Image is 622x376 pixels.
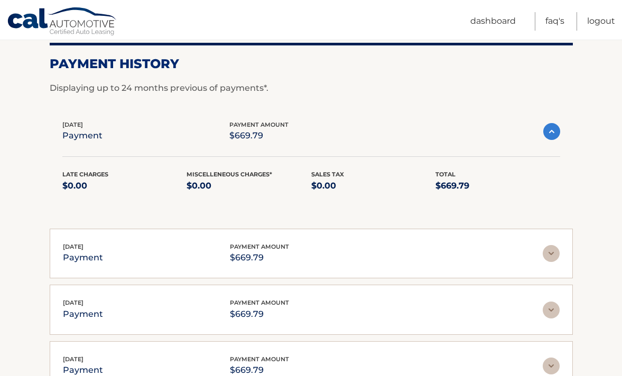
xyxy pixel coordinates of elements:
[230,355,289,363] span: payment amount
[187,171,272,178] span: Miscelleneous Charges*
[63,307,103,322] p: payment
[62,128,103,143] p: payment
[435,178,560,193] p: $669.79
[62,171,108,178] span: Late Charges
[311,178,436,193] p: $0.00
[470,12,516,31] a: Dashboard
[230,243,289,250] span: payment amount
[230,250,289,265] p: $669.79
[50,82,573,95] p: Displaying up to 24 months previous of payments*.
[230,307,289,322] p: $669.79
[543,358,560,374] img: accordion-rest.svg
[543,245,560,262] img: accordion-rest.svg
[587,12,615,31] a: Logout
[435,171,456,178] span: Total
[187,178,311,193] p: $0.00
[63,355,83,363] span: [DATE]
[62,178,187,193] p: $0.00
[63,299,83,306] span: [DATE]
[543,123,560,140] img: accordion-active.svg
[230,299,289,306] span: payment amount
[229,121,289,128] span: payment amount
[229,128,289,143] p: $669.79
[311,171,344,178] span: Sales Tax
[545,12,564,31] a: FAQ's
[63,243,83,250] span: [DATE]
[7,7,118,37] a: Cal Automotive
[543,302,560,318] img: accordion-rest.svg
[63,250,103,265] p: payment
[50,56,573,72] h2: Payment History
[62,121,83,128] span: [DATE]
